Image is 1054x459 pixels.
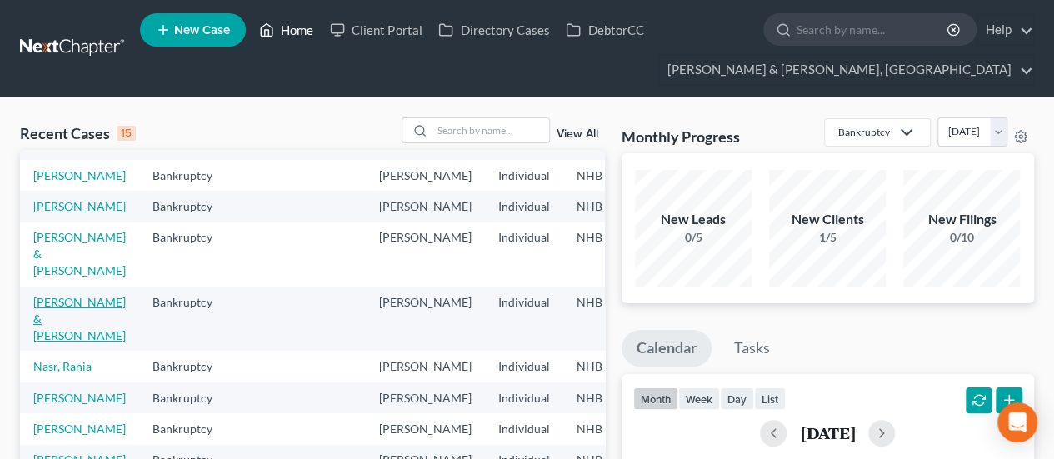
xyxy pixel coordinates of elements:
td: NHB [563,222,645,287]
td: NHB [563,287,645,351]
a: Home [251,15,322,45]
a: [PERSON_NAME] & [PERSON_NAME], [GEOGRAPHIC_DATA] [659,55,1033,85]
div: 0/10 [903,229,1020,246]
div: Bankruptcy [838,125,890,139]
td: [PERSON_NAME] [366,351,485,382]
td: [PERSON_NAME] [366,287,485,351]
button: day [720,387,754,410]
td: Bankruptcy [139,160,243,191]
div: 1/5 [769,229,886,246]
td: Individual [485,413,563,444]
div: 0/5 [635,229,752,246]
td: [PERSON_NAME] [366,382,485,413]
div: 15 [117,126,136,141]
td: Bankruptcy [139,382,243,413]
a: Help [977,15,1033,45]
a: DebtorCC [557,15,652,45]
td: Individual [485,191,563,222]
a: [PERSON_NAME] [33,168,126,182]
td: NHB [563,351,645,382]
h2: [DATE] [800,424,855,442]
a: [PERSON_NAME] [33,422,126,436]
button: week [678,387,720,410]
td: Individual [485,160,563,191]
td: NHB [563,160,645,191]
input: Search by name... [797,14,949,45]
div: New Filings [903,210,1020,229]
a: [PERSON_NAME] & [PERSON_NAME] [33,295,126,342]
td: Bankruptcy [139,287,243,351]
td: Individual [485,287,563,351]
td: NHB [563,382,645,413]
span: New Case [174,24,230,37]
a: Tasks [719,330,785,367]
td: Bankruptcy [139,413,243,444]
a: Calendar [622,330,712,367]
td: Individual [485,382,563,413]
div: Open Intercom Messenger [997,402,1037,442]
td: Individual [485,351,563,382]
a: View All [557,128,598,140]
button: list [754,387,786,410]
a: [PERSON_NAME] [33,391,126,405]
td: [PERSON_NAME] [366,160,485,191]
a: [PERSON_NAME] [33,199,126,213]
a: Nasr, Rania [33,359,92,373]
td: Individual [485,222,563,287]
td: Bankruptcy [139,351,243,382]
a: Directory Cases [430,15,557,45]
h3: Monthly Progress [622,127,740,147]
a: [PERSON_NAME] & [PERSON_NAME] [33,230,126,277]
td: Bankruptcy [139,191,243,222]
div: Recent Cases [20,123,136,143]
div: New Clients [769,210,886,229]
div: New Leads [635,210,752,229]
td: [PERSON_NAME] [366,191,485,222]
td: NHB [563,191,645,222]
td: Bankruptcy [139,222,243,287]
a: Client Portal [322,15,430,45]
button: month [633,387,678,410]
td: [PERSON_NAME] [366,413,485,444]
input: Search by name... [432,118,549,142]
td: [PERSON_NAME] [366,222,485,287]
td: NHB [563,413,645,444]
